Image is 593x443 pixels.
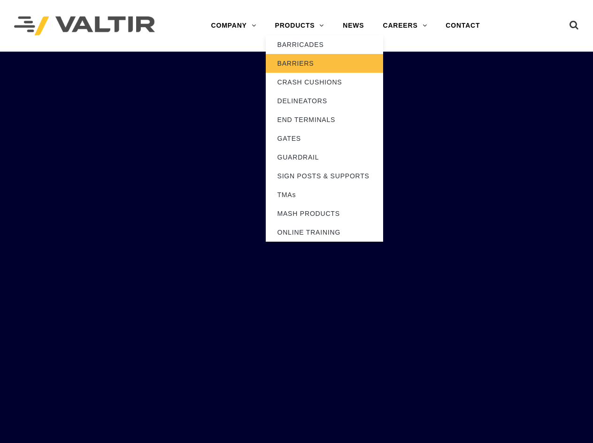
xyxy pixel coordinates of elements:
[14,16,155,36] img: Valtir
[266,110,383,129] a: END TERMINALS
[266,148,383,167] a: GUARDRAIL
[266,223,383,242] a: ONLINE TRAINING
[266,204,383,223] a: MASH PRODUCTS
[266,16,334,35] a: PRODUCTS
[436,16,489,35] a: CONTACT
[373,16,436,35] a: CAREERS
[266,73,383,92] a: CRASH CUSHIONS
[266,54,383,73] a: BARRIERS
[333,16,373,35] a: NEWS
[266,129,383,148] a: GATES
[266,92,383,110] a: DELINEATORS
[266,185,383,204] a: TMAs
[266,35,383,54] a: BARRICADES
[202,16,266,35] a: COMPANY
[266,167,383,185] a: SIGN POSTS & SUPPORTS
